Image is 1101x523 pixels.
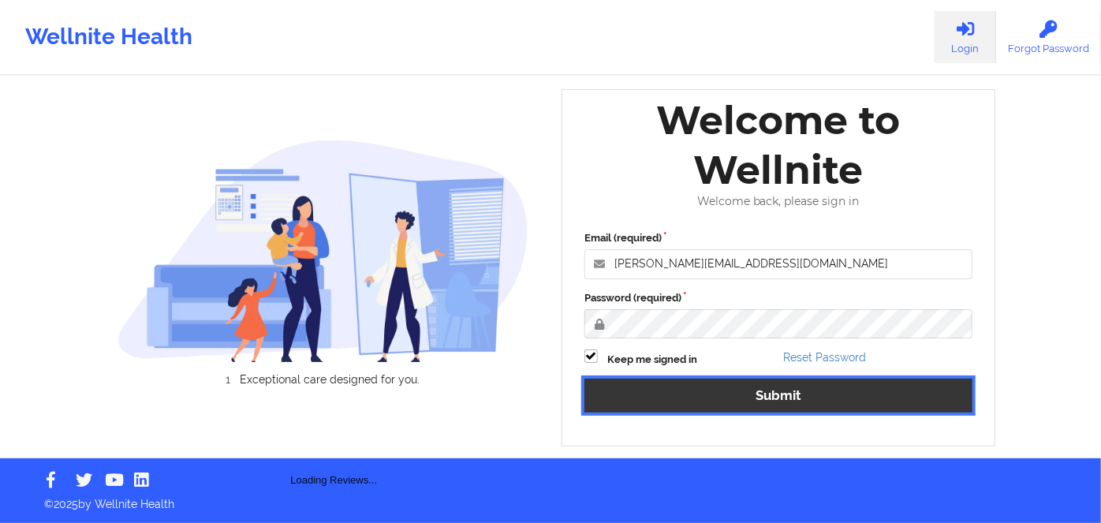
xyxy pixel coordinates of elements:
a: Reset Password [784,351,867,364]
div: Welcome back, please sign in [573,195,983,208]
div: Welcome to Wellnite [573,95,983,195]
label: Email (required) [584,230,972,246]
a: Login [935,11,996,63]
button: Submit [584,379,972,413]
div: Loading Reviews... [118,413,551,488]
label: Keep me signed in [607,352,697,368]
p: © 2025 by Wellnite Health [33,485,1068,512]
li: Exceptional care designed for you. [131,373,528,386]
a: Forgot Password [996,11,1101,63]
input: Email address [584,249,972,279]
img: wellnite-auth-hero_200.c722682e.png [118,139,529,362]
label: Password (required) [584,290,972,306]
